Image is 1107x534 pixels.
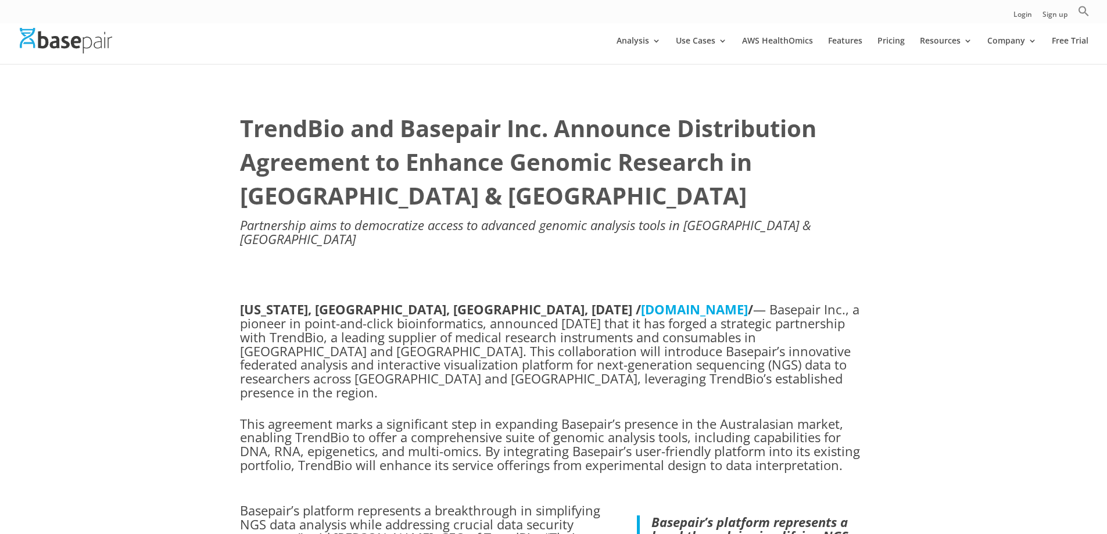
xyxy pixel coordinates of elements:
a: Search Icon Link [1078,5,1090,23]
a: Analysis [617,37,661,64]
a: Login [1013,11,1032,23]
strong: [US_STATE], [GEOGRAPHIC_DATA], [GEOGRAPHIC_DATA], [DATE] / / [240,300,753,318]
a: Pricing [877,37,905,64]
p: This agreement marks a significant step in expanding Basepair’s presence in the Australasian mark... [240,417,868,472]
a: [DOMAIN_NAME] [641,300,748,318]
a: Resources [920,37,972,64]
a: Use Cases [676,37,727,64]
i: Partnership aims to democratize access to advanced genomic analysis tools in [GEOGRAPHIC_DATA] & ... [240,216,811,248]
a: Sign up [1042,11,1067,23]
strong: TrendBio and Basepair Inc. Announce Distribution Agreement to Enhance Genomic Research in [GEOGRA... [240,112,816,212]
img: Basepair [20,28,112,53]
svg: Search [1078,5,1090,17]
p: — Basepair Inc., a pioneer in point-and-click bioinformatics, announced [DATE] that it has forged... [240,303,868,400]
a: AWS HealthOmics [742,37,813,64]
a: Company [987,37,1037,64]
a: Free Trial [1052,37,1088,64]
a: Features [828,37,862,64]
